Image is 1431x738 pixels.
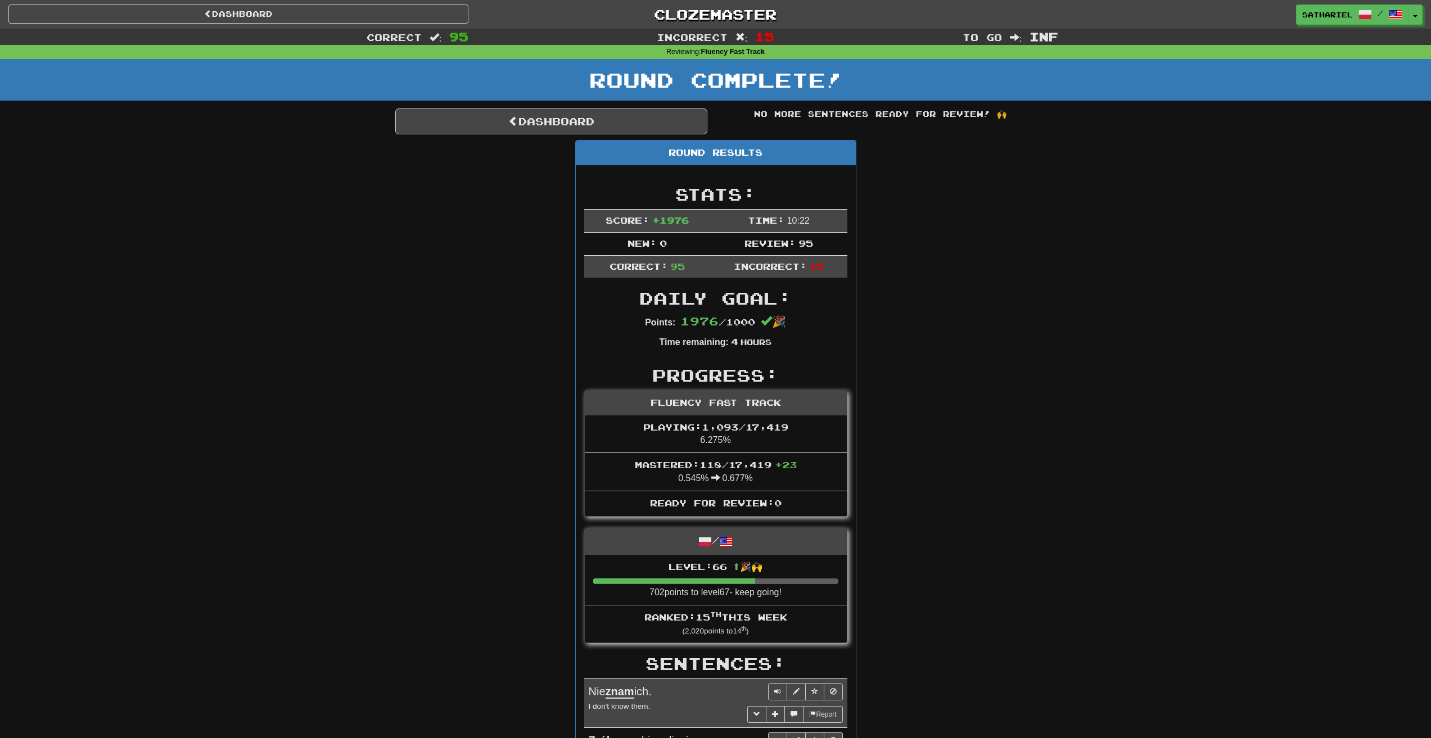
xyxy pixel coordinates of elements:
a: Dashboard [8,4,468,24]
span: 15 [755,30,774,43]
span: Incorrect [657,31,728,43]
span: Correct: [610,261,668,271]
span: 0 [660,238,667,248]
span: : [430,33,442,42]
span: Level: 66 [669,561,762,572]
span: Inf [1030,30,1058,43]
span: 95 [798,238,813,248]
div: Round Results [576,141,856,165]
small: I don't know them. [589,702,651,710]
span: / 1000 [680,316,755,327]
span: To go [963,31,1002,43]
button: Play sentence audio [768,683,787,700]
span: 95 [449,30,468,43]
span: Time: [748,215,784,225]
small: ( 2,020 points to 14 ) [682,627,748,635]
span: Ready for Review: 0 [650,497,782,508]
sup: th [710,610,721,618]
span: 15 [809,261,824,271]
u: znam [606,685,634,699]
li: 6.275% [585,415,847,454]
span: 95 [670,261,685,271]
h2: Stats: [584,185,847,203]
h1: Round Complete! [4,69,1427,91]
span: / [1378,9,1383,17]
span: Incorrect: [734,261,807,271]
span: Nie ich. [589,685,652,699]
span: + 1976 [652,215,689,225]
span: : [735,33,748,42]
div: No more sentences ready for review! 🙌 [724,108,1036,120]
span: Correct [367,31,422,43]
span: : [1010,33,1022,42]
small: Hours [741,337,771,347]
a: Dashboard [395,108,707,134]
button: Toggle ignore [824,683,843,700]
span: 🎉 [761,315,786,328]
strong: Fluency Fast Track [701,48,765,56]
div: Sentence controls [768,683,843,700]
span: Playing: 1,093 / 17,419 [643,422,788,432]
span: + 23 [775,459,797,470]
button: Toggle grammar [747,706,766,723]
a: Sathariel / [1296,4,1409,25]
li: 0.545% 0.677% [585,452,847,491]
sup: th [742,626,747,632]
span: Ranked: 15 this week [644,612,787,622]
span: New: [628,238,657,248]
strong: Time remaining: [660,337,729,347]
button: Toggle favorite [805,683,824,700]
button: Edit sentence [787,683,806,700]
span: Mastered: 118 / 17,419 [635,459,797,470]
span: Sathariel [1302,10,1353,20]
h2: Progress: [584,366,847,384]
li: 702 points to level 67 - keep going! [585,555,847,605]
h2: Daily Goal: [584,289,847,307]
span: 10 : 22 [787,216,810,225]
button: Report [803,706,842,723]
span: Review: [744,238,796,248]
span: 4 [731,336,738,347]
div: More sentence controls [747,706,842,723]
span: 1976 [680,314,719,328]
a: Clozemaster [485,4,945,24]
span: Score: [606,215,649,225]
div: / [585,528,847,555]
strong: Points: [645,318,675,327]
button: Add sentence to collection [766,706,785,723]
div: Fluency Fast Track [585,391,847,415]
h2: Sentences: [584,654,847,673]
span: ⬆🎉🙌 [727,561,762,572]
